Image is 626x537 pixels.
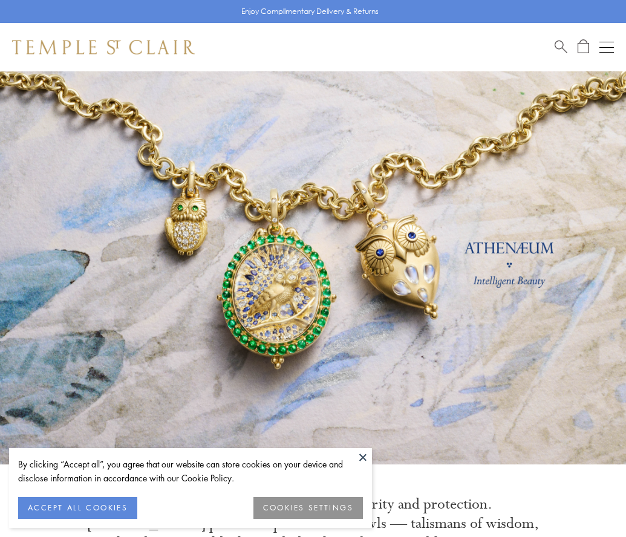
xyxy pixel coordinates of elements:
[18,497,137,519] button: ACCEPT ALL COOKIES
[12,40,195,54] img: Temple St. Clair
[555,39,567,54] a: Search
[578,39,589,54] a: Open Shopping Bag
[241,5,379,18] p: Enjoy Complimentary Delivery & Returns
[18,457,363,485] div: By clicking “Accept all”, you agree that our website can store cookies on your device and disclos...
[253,497,363,519] button: COOKIES SETTINGS
[599,40,614,54] button: Open navigation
